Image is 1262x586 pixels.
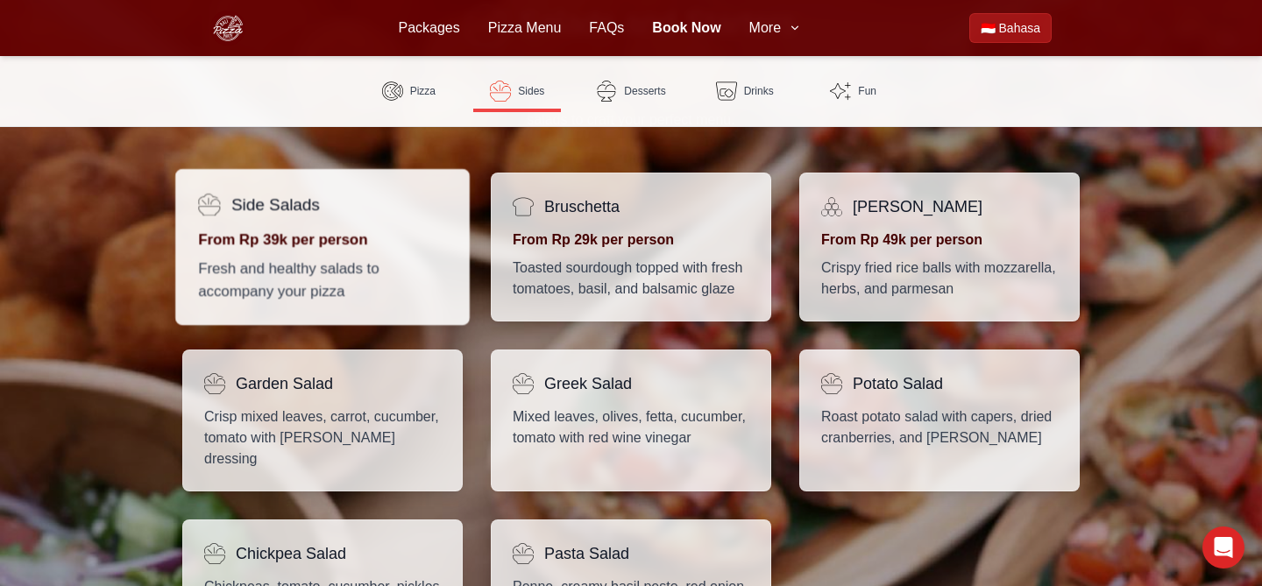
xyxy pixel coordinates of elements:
img: ball-pile [821,196,842,217]
p: Fresh and healthy salads to accompany your pizza [198,258,447,302]
span: Drinks [744,84,774,98]
img: Sides [490,81,511,102]
img: salad [821,373,842,394]
a: Sides [473,70,561,112]
img: salad [204,373,225,394]
p: From Rp 29k per person [513,229,749,251]
h4: Pasta Salad [544,541,629,566]
img: salad [198,194,220,215]
img: Fun [830,81,851,102]
a: Pizza [365,70,452,112]
span: Sides [518,84,544,98]
a: FAQs [589,18,624,39]
a: Beralih ke Bahasa Indonesia [969,13,1052,43]
p: Crisp mixed leaves, carrot, cucumber, tomato with [PERSON_NAME] dressing [204,406,441,470]
a: Pizza Menu [488,18,562,39]
h4: Chickpea Salad [236,541,346,566]
p: Roast potato salad with capers, dried cranberries, and [PERSON_NAME] [821,406,1058,448]
p: Mixed leaves, olives, fetta, cucumber, tomato with red wine vinegar [513,406,749,448]
button: More [749,18,802,39]
span: Desserts [624,84,665,98]
h4: Greek Salad [544,371,632,396]
span: Pizza [410,84,436,98]
span: More [749,18,781,39]
img: Desserts [596,81,617,102]
p: From Rp 49k per person [821,229,1058,251]
span: Bahasa [999,19,1040,37]
h4: Side Salads [231,192,320,217]
img: Pizza [382,81,403,102]
h4: [PERSON_NAME] [853,194,982,219]
h4: Potato Salad [853,371,943,396]
a: Book Now [652,18,720,39]
p: Crispy fried rice balls with mozzarella, herbs, and parmesan [821,258,1058,300]
img: salad [513,373,534,394]
p: Toasted sourdough topped with fresh tomatoes, basil, and balsamic glaze [513,258,749,300]
h4: Bruschetta [544,194,620,219]
img: salad [204,543,225,564]
a: Packages [398,18,459,39]
span: Fun [858,84,876,98]
h4: Garden Salad [236,371,333,396]
a: Fun [810,70,897,112]
img: Drinks [716,81,737,102]
img: Bali Pizza Party Logo [210,11,245,46]
div: Open Intercom Messenger [1202,526,1244,568]
a: Drinks [701,70,789,112]
img: bread-slice [513,196,534,217]
p: From Rp 39k per person [198,229,447,251]
img: salad [513,543,534,564]
a: Desserts [582,70,679,112]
